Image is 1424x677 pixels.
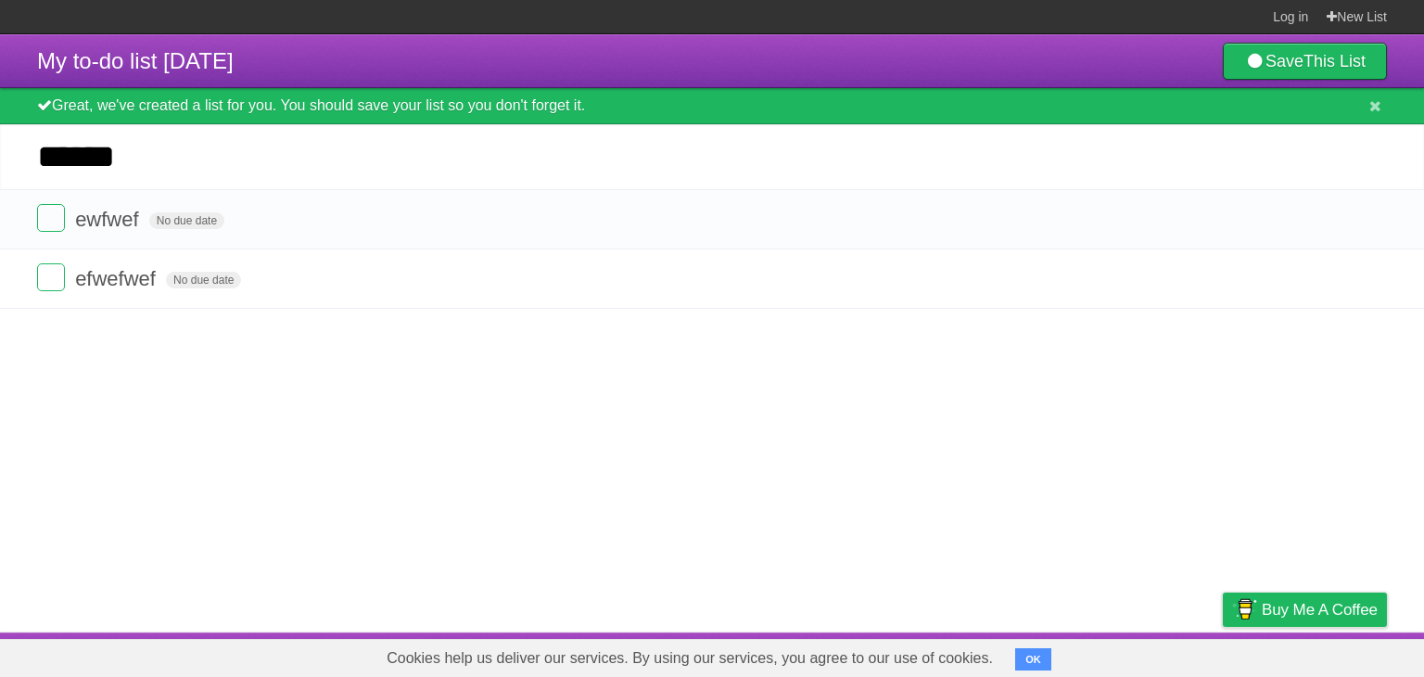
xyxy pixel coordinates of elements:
[1270,637,1387,672] a: Suggest a feature
[368,640,1011,677] span: Cookies help us deliver our services. By using our services, you agree to our use of cookies.
[1015,648,1051,671] button: OK
[1199,637,1247,672] a: Privacy
[37,48,234,73] span: My to-do list [DATE]
[1232,594,1257,625] img: Buy me a coffee
[1303,52,1366,70] b: This List
[1262,594,1378,626] span: Buy me a coffee
[1037,637,1112,672] a: Developers
[166,272,241,288] span: No due date
[1223,43,1387,80] a: SaveThis List
[149,212,224,229] span: No due date
[1223,593,1387,627] a: Buy me a coffee
[37,204,65,232] label: Done
[37,263,65,291] label: Done
[1136,637,1176,672] a: Terms
[75,208,143,231] span: ewfwef
[976,637,1015,672] a: About
[75,267,160,290] span: efwefwef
